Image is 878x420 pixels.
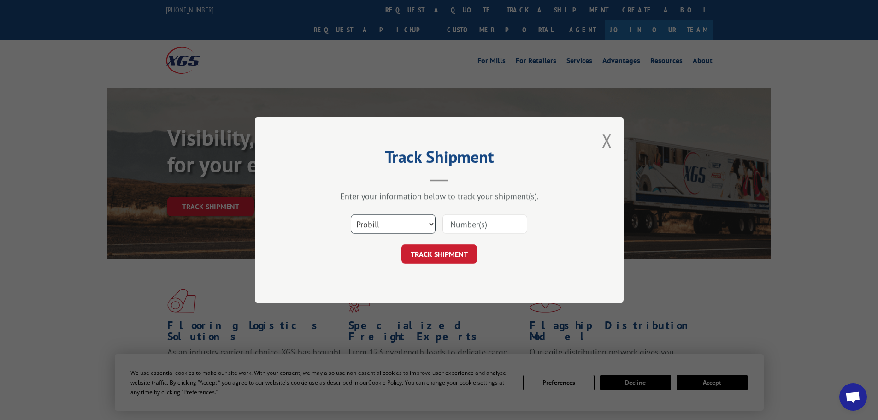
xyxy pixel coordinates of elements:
[442,214,527,234] input: Number(s)
[401,244,477,264] button: TRACK SHIPMENT
[602,128,612,153] button: Close modal
[301,150,577,168] h2: Track Shipment
[839,383,867,411] div: Open chat
[301,191,577,201] div: Enter your information below to track your shipment(s).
